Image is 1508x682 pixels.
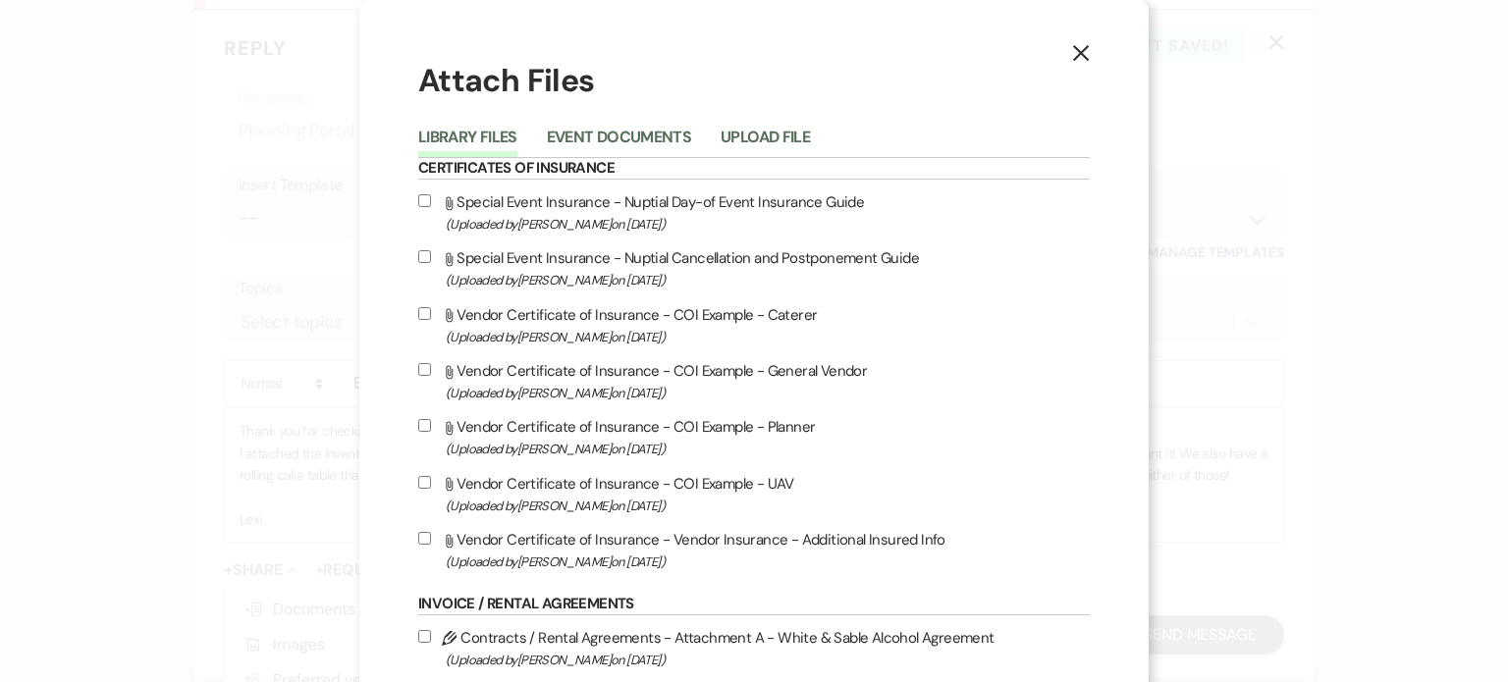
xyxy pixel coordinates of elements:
label: Vendor Certificate of Insurance - Vendor Insurance - Additional Insured Info [418,527,1090,573]
button: Upload File [721,130,810,157]
input: Vendor Certificate of Insurance - COI Example - Caterer(Uploaded by[PERSON_NAME]on [DATE]) [418,307,431,320]
input: Special Event Insurance - Nuptial Cancellation and Postponement Guide(Uploaded by[PERSON_NAME]on ... [418,250,431,263]
span: (Uploaded by [PERSON_NAME] on [DATE] ) [446,495,1090,517]
span: (Uploaded by [PERSON_NAME] on [DATE] ) [446,438,1090,460]
input: Vendor Certificate of Insurance - COI Example - General Vendor(Uploaded by[PERSON_NAME]on [DATE]) [418,363,431,376]
span: (Uploaded by [PERSON_NAME] on [DATE] ) [446,269,1090,291]
h6: Invoice / Rental Agreements [418,594,1090,615]
input: Vendor Certificate of Insurance - COI Example - UAV(Uploaded by[PERSON_NAME]on [DATE]) [418,476,431,489]
span: (Uploaded by [PERSON_NAME] on [DATE] ) [446,551,1090,573]
input: Special Event Insurance - Nuptial Day-of Event Insurance Guide(Uploaded by[PERSON_NAME]on [DATE]) [418,194,431,207]
label: Vendor Certificate of Insurance - COI Example - General Vendor [418,358,1090,404]
span: (Uploaded by [PERSON_NAME] on [DATE] ) [446,326,1090,348]
label: Special Event Insurance - Nuptial Day-of Event Insurance Guide [418,189,1090,236]
span: (Uploaded by [PERSON_NAME] on [DATE] ) [446,382,1090,404]
input: Vendor Certificate of Insurance - COI Example - Planner(Uploaded by[PERSON_NAME]on [DATE]) [418,419,431,432]
span: (Uploaded by [PERSON_NAME] on [DATE] ) [446,213,1090,236]
input: Contracts / Rental Agreements - Attachment A - White & Sable Alcohol Agreement(Uploaded by[PERSON... [418,630,431,643]
label: Vendor Certificate of Insurance - COI Example - Caterer [418,302,1090,348]
label: Contracts / Rental Agreements - Attachment A - White & Sable Alcohol Agreement [418,625,1090,671]
label: Vendor Certificate of Insurance - COI Example - Planner [418,414,1090,460]
button: Library Files [418,130,517,157]
h1: Attach Files [418,59,1090,103]
label: Special Event Insurance - Nuptial Cancellation and Postponement Guide [418,245,1090,291]
input: Vendor Certificate of Insurance - Vendor Insurance - Additional Insured Info(Uploaded by[PERSON_N... [418,532,431,545]
label: Vendor Certificate of Insurance - COI Example - UAV [418,471,1090,517]
span: (Uploaded by [PERSON_NAME] on [DATE] ) [446,649,1090,671]
h6: Certificates of Insurance [418,158,1090,180]
button: Event Documents [547,130,691,157]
